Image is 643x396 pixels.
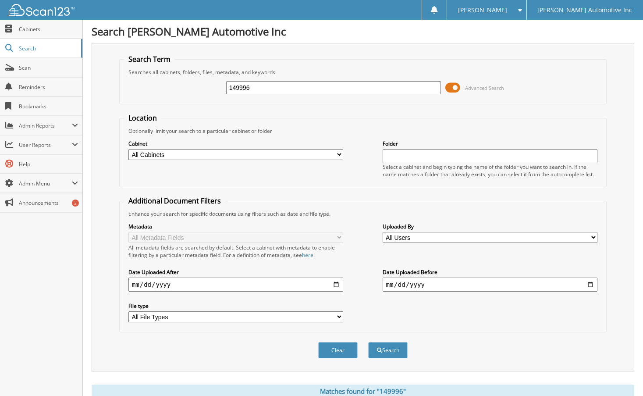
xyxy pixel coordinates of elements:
[383,278,598,292] input: end
[383,268,598,276] label: Date Uploaded Before
[19,122,72,129] span: Admin Reports
[19,180,72,187] span: Admin Menu
[9,4,75,16] img: scan123-logo-white.svg
[19,199,78,207] span: Announcements
[128,302,344,310] label: File type
[19,103,78,110] span: Bookmarks
[19,25,78,33] span: Cabinets
[124,210,602,218] div: Enhance your search for specific documents using filters such as date and file type.
[92,24,634,39] h1: Search [PERSON_NAME] Automotive Inc
[19,161,78,168] span: Help
[124,68,602,76] div: Searches all cabinets, folders, files, metadata, and keywords
[465,85,504,91] span: Advanced Search
[383,223,598,230] label: Uploaded By
[19,141,72,149] span: User Reports
[128,223,344,230] label: Metadata
[383,140,598,147] label: Folder
[128,278,344,292] input: start
[368,342,408,358] button: Search
[128,244,344,259] div: All metadata fields are searched by default. Select a cabinet with metadata to enable filtering b...
[318,342,358,358] button: Clear
[124,113,161,123] legend: Location
[128,140,344,147] label: Cabinet
[19,64,78,71] span: Scan
[302,251,313,259] a: here
[124,54,175,64] legend: Search Term
[72,200,79,207] div: 3
[458,7,507,13] span: [PERSON_NAME]
[124,196,225,206] legend: Additional Document Filters
[537,7,632,13] span: [PERSON_NAME] Automotive Inc
[19,83,78,91] span: Reminders
[128,268,344,276] label: Date Uploaded After
[19,45,77,52] span: Search
[124,127,602,135] div: Optionally limit your search to a particular cabinet or folder
[383,163,598,178] div: Select a cabinet and begin typing the name of the folder you want to search in. If the name match...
